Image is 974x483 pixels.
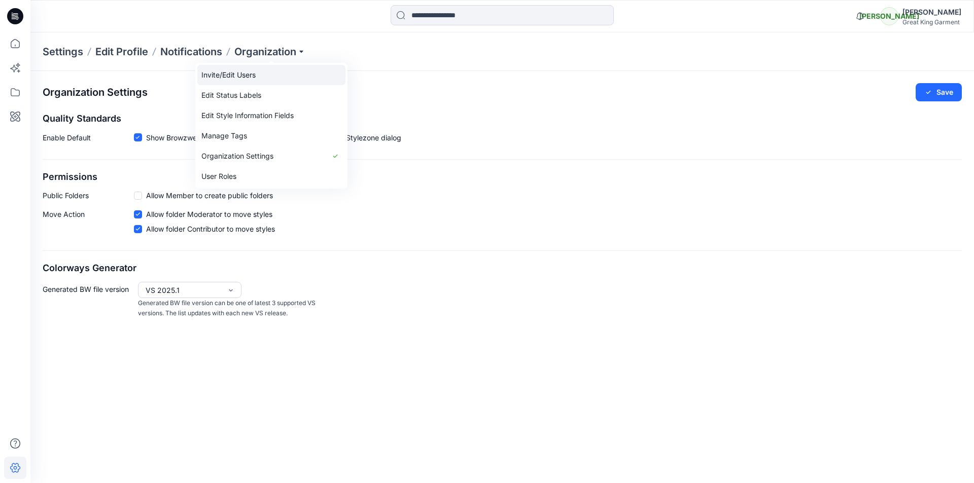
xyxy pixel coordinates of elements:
[43,114,962,124] h2: Quality Standards
[43,209,134,238] p: Move Action
[197,146,345,166] a: Organization Settings
[146,190,273,201] span: Allow Member to create public folders
[43,190,134,201] p: Public Folders
[197,166,345,187] a: User Roles
[43,87,148,98] h2: Organization Settings
[43,263,962,274] h2: Colorways Generator
[902,6,961,18] div: [PERSON_NAME]
[197,105,345,126] a: Edit Style Information Fields
[146,132,401,143] span: Show Browzwear’s default quality standards in the Share to Stylezone dialog
[197,126,345,146] a: Manage Tags
[43,45,83,59] p: Settings
[880,7,898,25] div: [PERSON_NAME]
[916,83,962,101] button: Save
[95,45,148,59] a: Edit Profile
[43,132,134,147] p: Enable Default
[146,285,222,295] div: VS 2025.1
[138,298,319,319] p: Generated BW file version can be one of latest 3 supported VS versions. The list updates with eac...
[146,209,272,219] span: Allow folder Moderator to move styles
[902,18,961,26] div: Great King Garment
[146,224,275,234] span: Allow folder Contributor to move styles
[197,65,345,85] a: Invite/Edit Users
[160,45,222,59] a: Notifications
[197,85,345,105] a: Edit Status Labels
[43,172,962,182] h2: Permissions
[43,282,134,319] p: Generated BW file version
